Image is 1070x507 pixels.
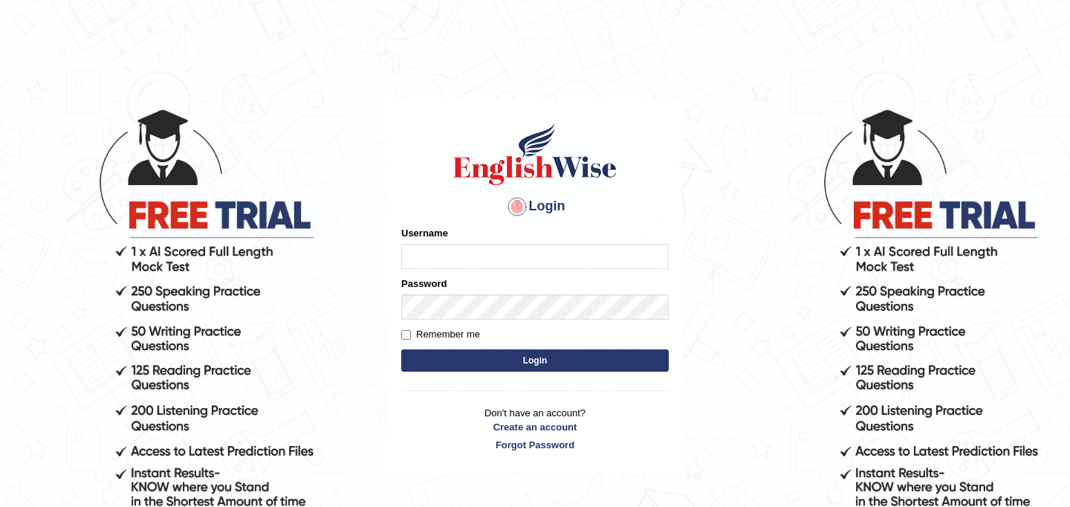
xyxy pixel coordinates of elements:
[401,195,669,219] h4: Login
[401,226,448,240] label: Username
[401,277,447,291] label: Password
[401,330,411,340] input: Remember me
[401,349,669,372] button: Login
[401,420,669,434] a: Create an account
[401,406,669,452] p: Don't have an account?
[401,438,669,452] a: Forgot Password
[450,120,620,187] img: Logo of English Wise sign in for intelligent practice with AI
[401,327,480,342] label: Remember me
